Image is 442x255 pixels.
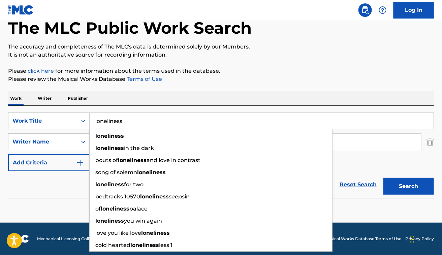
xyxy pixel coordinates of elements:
[147,157,200,163] span: and love in contrast
[8,67,434,75] p: Please for more information about the terms used in the database.
[427,133,434,150] img: Delete Criterion
[383,178,434,195] button: Search
[95,133,124,139] strong: loneliness
[159,242,172,248] span: less 1
[36,91,54,105] p: Writer
[8,113,434,198] form: Search Form
[379,6,387,14] img: help
[95,145,124,151] strong: loneliness
[8,43,434,51] p: The accuracy and completeness of The MLC's data is determined solely by our Members.
[361,6,369,14] img: search
[405,236,434,242] a: Privacy Policy
[12,117,73,125] div: Work Title
[358,3,372,17] a: Public Search
[8,154,90,171] button: Add Criteria
[118,157,147,163] strong: loneliness
[95,157,118,163] span: bouts of
[28,68,54,74] a: click here
[95,169,137,176] span: song of solemn
[8,51,434,59] p: It is not an authoritative source for recording information.
[141,230,170,236] strong: loneliness
[8,91,24,105] p: Work
[95,181,124,188] strong: loneliness
[124,181,144,188] span: for two
[8,235,29,243] img: logo
[336,177,380,192] a: Reset Search
[37,236,115,242] span: Mechanical Licensing Collective © 2025
[95,218,124,224] strong: loneliness
[130,242,159,248] strong: loneliness
[393,2,434,19] a: Log In
[169,193,190,200] span: seepsin
[66,91,90,105] p: Publisher
[408,223,442,255] iframe: Chat Widget
[8,5,34,15] img: MLC Logo
[95,230,141,236] span: love you like love
[125,76,162,82] a: Terms of Use
[95,242,130,248] span: cold hearted
[76,159,84,167] img: 9d2ae6d4665cec9f34b9.svg
[8,75,434,83] p: Please review the Musical Works Database
[137,169,166,176] strong: loneliness
[140,193,169,200] strong: loneliness
[12,138,73,146] div: Writer Name
[95,193,140,200] span: bedtracks 10570
[8,18,252,38] h1: The MLC Public Work Search
[95,205,101,212] span: of
[124,218,162,224] span: you win again
[101,205,129,212] strong: loneliness
[325,236,401,242] a: Musical Works Database Terms of Use
[129,205,148,212] span: palace
[376,3,389,17] div: Help
[410,229,414,250] div: Drag
[124,145,154,151] span: in the dark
